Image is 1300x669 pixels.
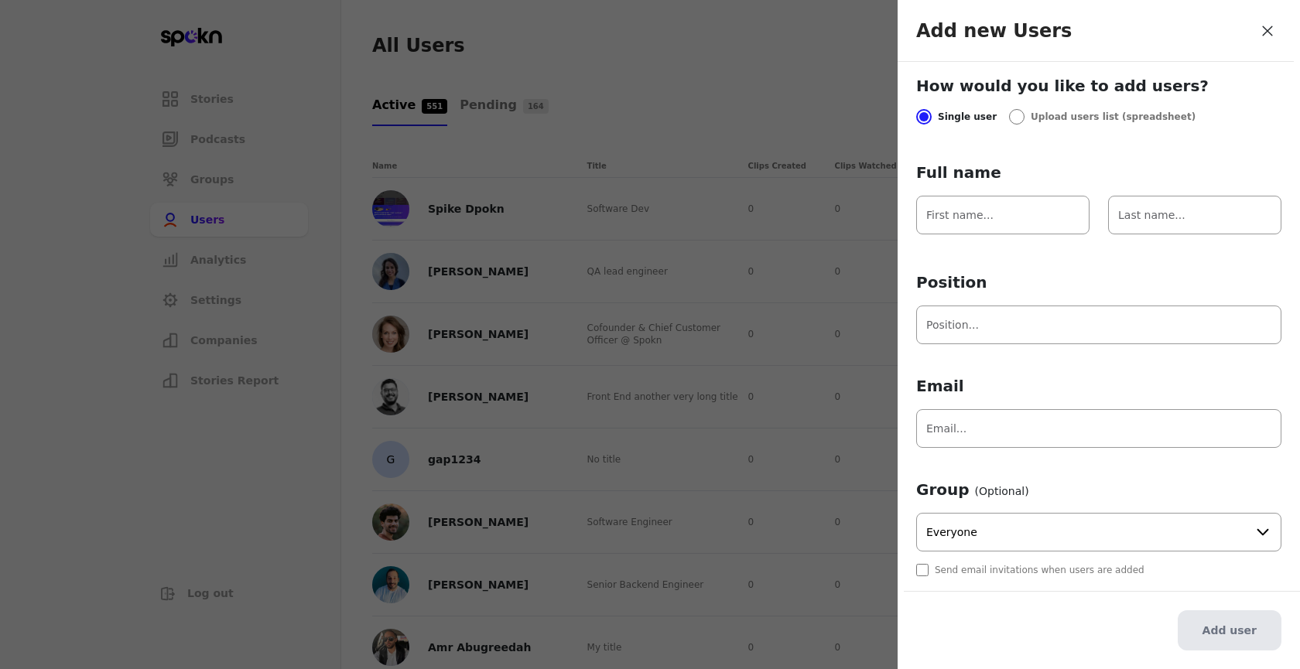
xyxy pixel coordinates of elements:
span: Send email invitations when users are added [935,564,1144,576]
span: Email [916,375,1281,397]
span: Position [916,271,1281,293]
span: Single user [938,111,997,123]
button: Add user [1178,610,1281,650]
span: Group [916,479,1281,500]
input: Full name [916,196,1090,234]
input: Select or search group... [916,513,1281,551]
h3: Add new Users [916,19,1072,43]
span: How would you like to add users? [916,75,1209,97]
span: (Optional) [975,485,1029,497]
input: Position [916,305,1281,344]
input: Email [916,409,1281,448]
span: Full name [916,162,1090,183]
span: Upload users list (spreadsheet) [1031,111,1196,123]
input: Send email invitations when users are added [916,564,929,576]
input: Last name... [1108,196,1281,234]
